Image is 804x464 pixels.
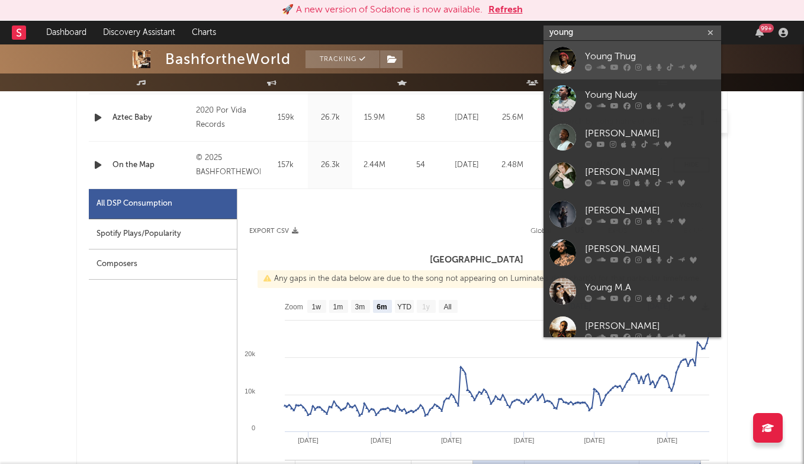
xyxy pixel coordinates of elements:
div: [PERSON_NAME] [585,126,715,140]
div: Young Nudy [585,88,715,102]
div: [PERSON_NAME] [585,319,715,333]
div: BashfortheWorld [165,50,291,68]
div: All DSP Consumption [89,189,237,219]
a: On the Map [112,159,190,171]
div: 54 [400,159,441,171]
div: [PERSON_NAME] [585,203,715,217]
div: Young M.A [585,280,715,295]
div: Spotify Plays/Popularity [89,219,237,249]
text: [DATE] [371,437,391,444]
text: 3m [355,303,365,311]
text: 0 [252,424,255,431]
div: 26.3k [311,159,349,171]
button: Refresh [488,3,523,17]
div: Young Thug [585,49,715,63]
text: YTD [397,303,411,311]
a: Young Nudy [543,79,721,118]
input: Search for artists [543,25,721,40]
text: 20k [245,350,255,357]
div: Any gaps in the data below are due to the song not appearing on Luminate's daily chart(s) for tha... [258,270,707,288]
text: 10k [245,388,255,395]
div: 2.48M [493,159,532,171]
text: 1y [422,303,430,311]
div: [DATE] [447,159,487,171]
a: [PERSON_NAME] [543,195,721,233]
button: Tracking [305,50,380,68]
div: All DSP Consumption [97,197,172,211]
text: 6m [377,303,387,311]
a: Charts [184,21,224,44]
div: 2020 Por Vida Records [196,104,261,132]
div: 2.44M [355,159,394,171]
a: Young Thug [543,41,721,79]
div: Global [530,224,551,238]
text: Zoom [285,303,303,311]
div: 157k [266,159,305,171]
text: [DATE] [298,437,319,444]
div: © 2025 BASHFORTHEWORLDLLC [196,151,261,180]
text: [DATE] [657,437,677,444]
text: All [443,303,451,311]
div: Composers [89,249,237,280]
div: 🚀 A new version of Sodatone is now available. [282,3,483,17]
button: Export CSV [249,228,298,235]
a: Young M.A [543,272,721,311]
a: Dashboard [38,21,95,44]
div: 99 + [759,24,774,33]
div: [PERSON_NAME] [585,165,715,179]
text: [DATE] [584,437,605,444]
text: 1w [312,303,321,311]
text: [DATE] [514,437,535,444]
a: Discovery Assistant [95,21,184,44]
div: 187k [538,159,578,171]
button: 99+ [755,28,764,37]
a: [PERSON_NAME] [543,118,721,156]
a: [PERSON_NAME] [543,156,721,195]
div: [PERSON_NAME] [585,242,715,256]
text: [DATE] [441,437,462,444]
h3: [GEOGRAPHIC_DATA] [237,253,715,267]
a: [PERSON_NAME] [543,233,721,272]
a: [PERSON_NAME] [543,311,721,349]
text: 1m [333,303,343,311]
